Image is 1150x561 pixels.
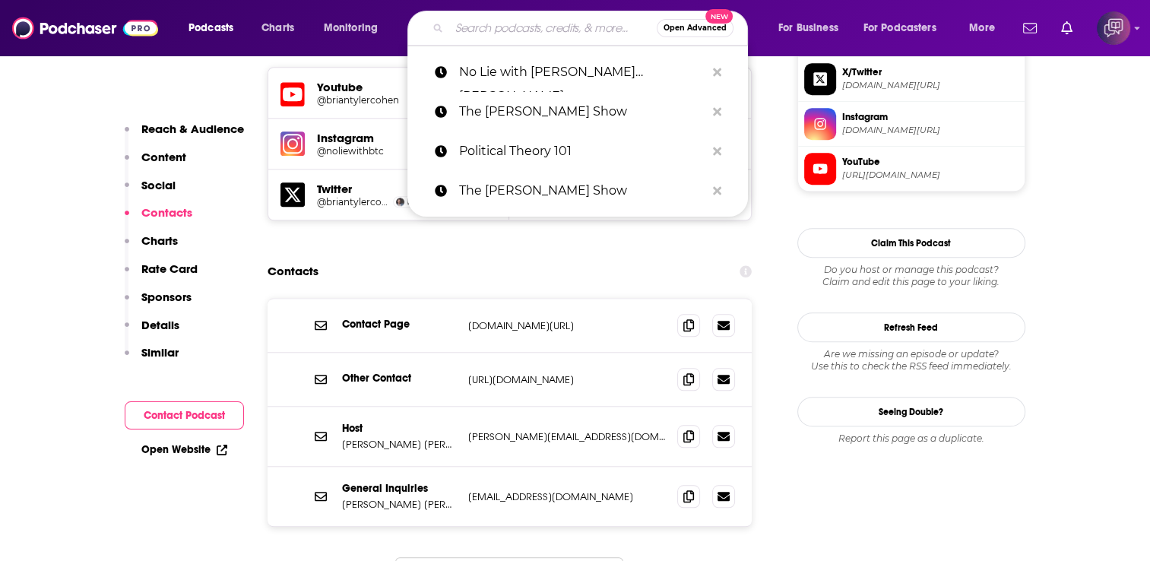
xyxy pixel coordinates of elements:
p: [EMAIL_ADDRESS][DOMAIN_NAME] [468,490,666,503]
p: Details [141,318,179,332]
img: User Profile [1097,11,1130,45]
img: Podchaser - Follow, Share and Rate Podcasts [12,14,158,43]
p: [DOMAIN_NAME][URL] [468,319,666,332]
p: Content [141,150,186,164]
p: [PERSON_NAME] [PERSON_NAME] [342,498,456,511]
span: More [969,17,995,39]
p: Contact Page [342,318,456,331]
p: The Jeremy Ryan Slate Show [459,92,705,132]
img: iconImage [280,132,305,156]
button: Similar [125,345,179,373]
a: Instagram[DOMAIN_NAME][URL] [804,108,1019,140]
p: Other Contact [342,372,456,385]
p: Similar [141,345,179,360]
span: For Business [778,17,838,39]
p: [URL][DOMAIN_NAME] [468,373,666,386]
span: Instagram [842,110,1019,124]
span: X/Twitter [842,65,1019,79]
h2: Contacts [268,257,318,286]
button: open menu [313,16,398,40]
p: General Inquiries [342,482,456,495]
a: No Lie with [PERSON_NAME] [PERSON_NAME] [407,52,748,92]
a: Political Theory 101 [407,132,748,171]
button: Reach & Audience [125,122,244,150]
button: open menu [178,16,253,40]
button: Refresh Feed [797,312,1025,342]
button: open menu [958,16,1014,40]
a: Open Website [141,443,227,456]
p: No Lie with Brian Tyler Cohen [459,52,705,92]
a: @briantylercohen [317,94,442,106]
input: Search podcasts, credits, & more... [449,16,657,40]
img: Brian Tyler Cohen [396,198,404,206]
a: YouTube[URL][DOMAIN_NAME] [804,153,1019,185]
h5: Twitter [317,182,442,196]
p: Sponsors [141,290,192,304]
span: Logged in as corioliscompany [1097,11,1130,45]
p: Political Theory 101 [459,132,705,171]
a: @noliewithbtc [317,145,442,157]
span: Open Advanced [664,24,727,32]
a: @briantylercohen [317,196,390,208]
p: [PERSON_NAME][EMAIL_ADDRESS][DOMAIN_NAME] [468,430,666,443]
h5: Instagram [317,131,442,145]
a: Show notifications dropdown [1055,15,1079,41]
button: Social [125,178,176,206]
button: Details [125,318,179,346]
span: For Podcasters [863,17,936,39]
a: The [PERSON_NAME] Show [407,92,748,132]
button: Contacts [125,205,192,233]
p: Host [342,422,456,435]
p: Rate Card [141,261,198,276]
button: Show profile menu [1097,11,1130,45]
p: The Kirk Cameron Show [459,171,705,211]
p: Reach & Audience [141,122,244,136]
span: twitter.com/NoLieWithBTC [842,80,1019,91]
a: X/Twitter[DOMAIN_NAME][URL] [804,63,1019,95]
div: Claim and edit this page to your liking. [797,264,1025,288]
a: The [PERSON_NAME] Show [407,171,748,211]
div: Search podcasts, credits, & more... [422,11,762,46]
span: YouTube [842,155,1019,169]
button: Open AdvancedNew [657,19,733,37]
a: Show notifications dropdown [1017,15,1043,41]
button: open menu [768,16,857,40]
button: Content [125,150,186,178]
button: Rate Card [125,261,198,290]
button: Charts [125,233,178,261]
a: Seeing Double? [797,397,1025,426]
a: Charts [252,16,303,40]
span: Monitoring [324,17,378,39]
div: Are we missing an episode or update? Use this to check the RSS feed immediately. [797,348,1025,372]
button: open menu [854,16,958,40]
p: Social [141,178,176,192]
div: Report this page as a duplicate. [797,433,1025,445]
span: New [705,9,733,24]
span: instagram.com/noliewithbtc [842,125,1019,136]
span: Charts [261,17,294,39]
h5: Youtube [317,80,442,94]
span: https://www.youtube.com/@briantylercohen [842,170,1019,181]
button: Contact Podcast [125,401,244,429]
p: [PERSON_NAME] [PERSON_NAME] [342,438,456,451]
span: Podcasts [188,17,233,39]
p: Contacts [141,205,192,220]
span: Do you host or manage this podcast? [797,264,1025,276]
button: Claim This Podcast [797,228,1025,258]
button: Sponsors [125,290,192,318]
p: Charts [141,233,178,248]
